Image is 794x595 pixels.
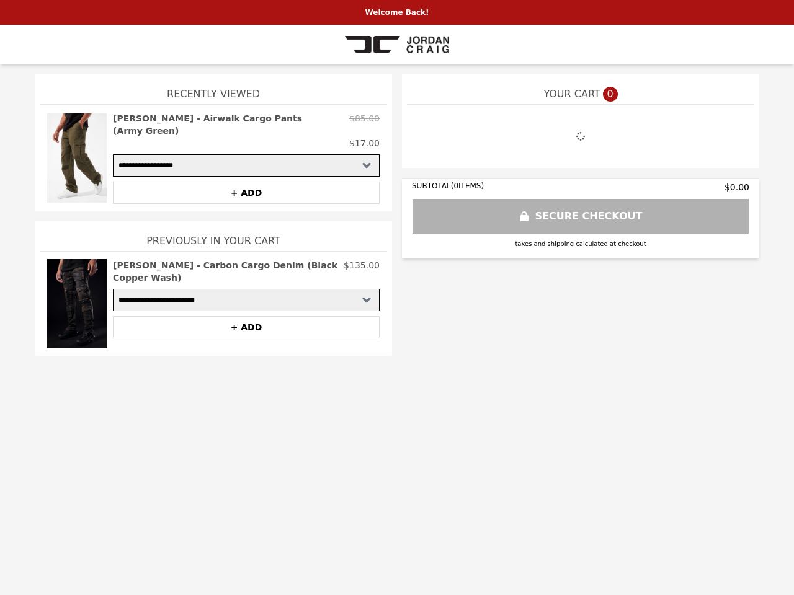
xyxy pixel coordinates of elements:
span: ( 0 ITEMS) [451,182,484,190]
select: Select a product variant [113,289,380,311]
img: Brian - Airwalk Cargo Pants (Army Green) [47,112,107,204]
p: $135.00 [344,259,380,284]
img: Brand Logo [345,32,449,57]
h2: [PERSON_NAME] - Carbon Cargo Denim (Black Copper Wash) [113,259,339,284]
span: YOUR CART [543,87,600,102]
button: + ADD [113,182,380,204]
span: SUBTOTAL [412,182,451,190]
img: Sean - Carbon Cargo Denim (Black Copper Wash) [47,259,107,348]
select: Select a product variant [113,154,380,177]
p: Welcome Back! [7,7,787,17]
h2: [PERSON_NAME] - Airwalk Cargo Pants (Army Green) [113,112,344,137]
h1: Previously In Your Cart [40,221,387,251]
p: $17.00 [349,137,380,149]
div: taxes and shipping calculated at checkout [412,239,749,249]
h1: Recently Viewed [40,74,387,104]
span: 0 [603,87,618,102]
span: $0.00 [725,181,749,193]
p: $85.00 [349,112,380,137]
button: + ADD [113,316,380,338]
